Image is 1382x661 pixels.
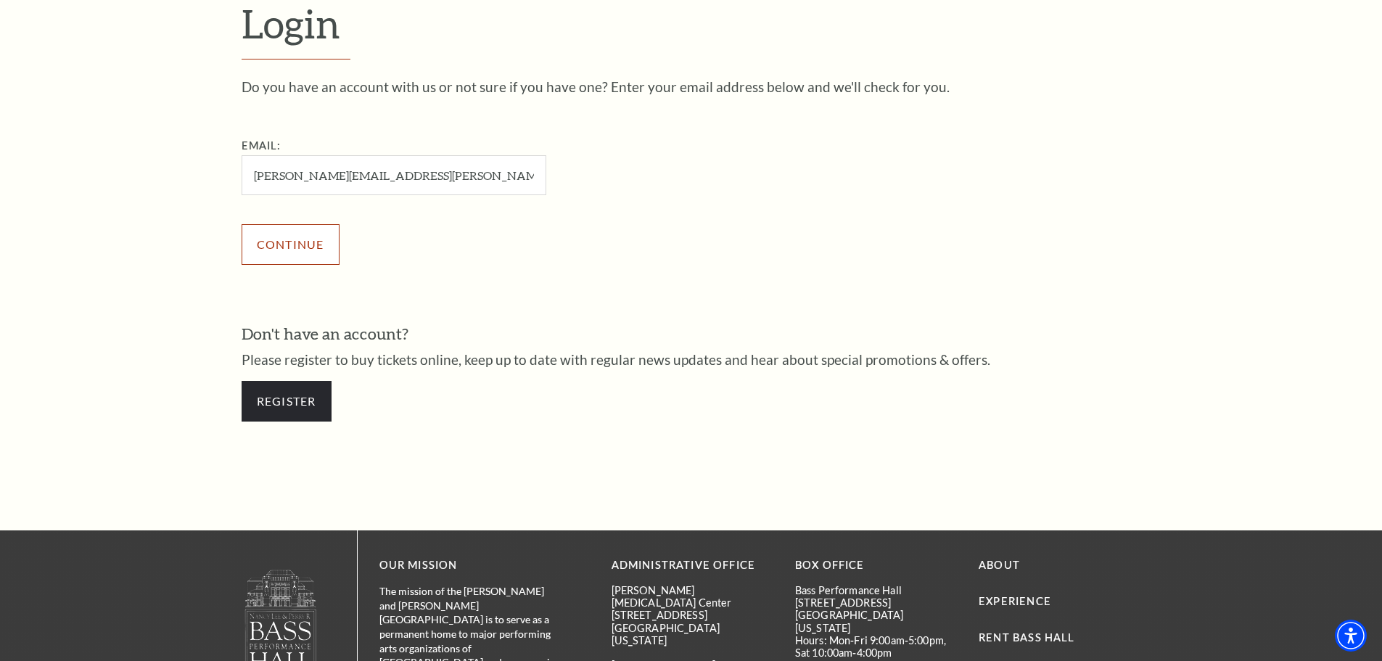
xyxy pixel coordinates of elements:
p: [GEOGRAPHIC_DATA][US_STATE] [795,609,957,634]
p: Hours: Mon-Fri 9:00am-5:00pm, Sat 10:00am-4:00pm [795,634,957,660]
p: Bass Performance Hall [795,584,957,596]
p: [STREET_ADDRESS] [795,596,957,609]
a: Rent Bass Hall [979,631,1074,644]
input: Required [242,155,546,195]
p: OUR MISSION [379,557,561,575]
a: Register [242,381,332,422]
p: Please register to buy tickets online, keep up to date with regular news updates and hear about s... [242,353,1141,366]
h3: Don't have an account? [242,323,1141,345]
div: Accessibility Menu [1335,620,1367,652]
a: Experience [979,595,1051,607]
p: [PERSON_NAME][MEDICAL_DATA] Center [612,584,773,609]
input: Submit button [242,224,340,265]
p: Do you have an account with us or not sure if you have one? Enter your email address below and we... [242,80,1141,94]
p: [STREET_ADDRESS] [612,609,773,621]
p: Administrative Office [612,557,773,575]
label: Email: [242,139,281,152]
p: BOX OFFICE [795,557,957,575]
p: [GEOGRAPHIC_DATA][US_STATE] [612,622,773,647]
a: About [979,559,1020,571]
